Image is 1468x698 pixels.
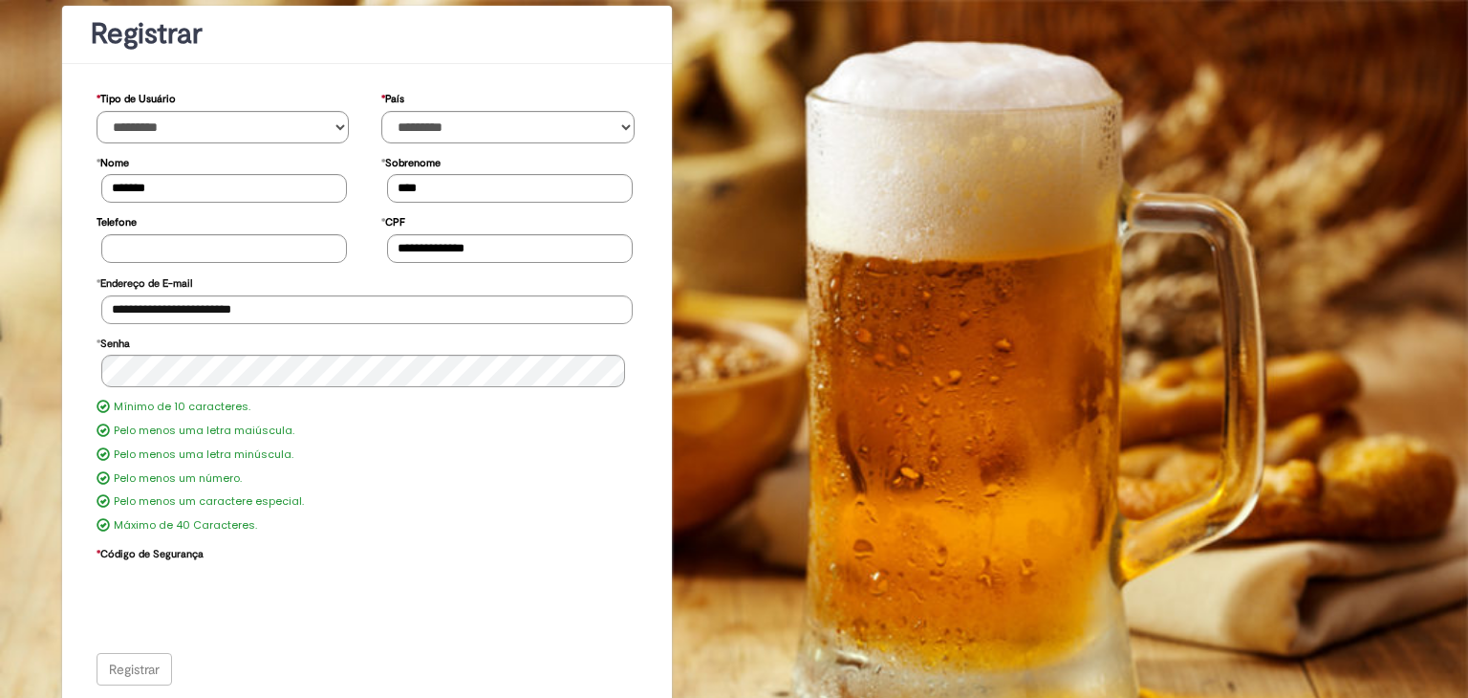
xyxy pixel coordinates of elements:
label: Sobrenome [381,147,441,175]
label: Tipo de Usuário [97,83,176,111]
label: País [381,83,404,111]
iframe: reCAPTCHA [101,565,392,640]
label: Senha [97,328,130,356]
label: Nome [97,147,129,175]
h1: Registrar [91,18,643,50]
label: Mínimo de 10 caracteres. [114,400,250,415]
label: Máximo de 40 Caracteres. [114,518,257,534]
label: Pelo menos uma letra minúscula. [114,447,293,463]
label: CPF [381,207,405,234]
label: Código de Segurança [97,538,204,566]
label: Pelo menos um número. [114,471,242,487]
label: Endereço de E-mail [97,268,192,295]
label: Pelo menos uma letra maiúscula. [114,424,294,439]
label: Pelo menos um caractere especial. [114,494,304,510]
label: Telefone [97,207,137,234]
